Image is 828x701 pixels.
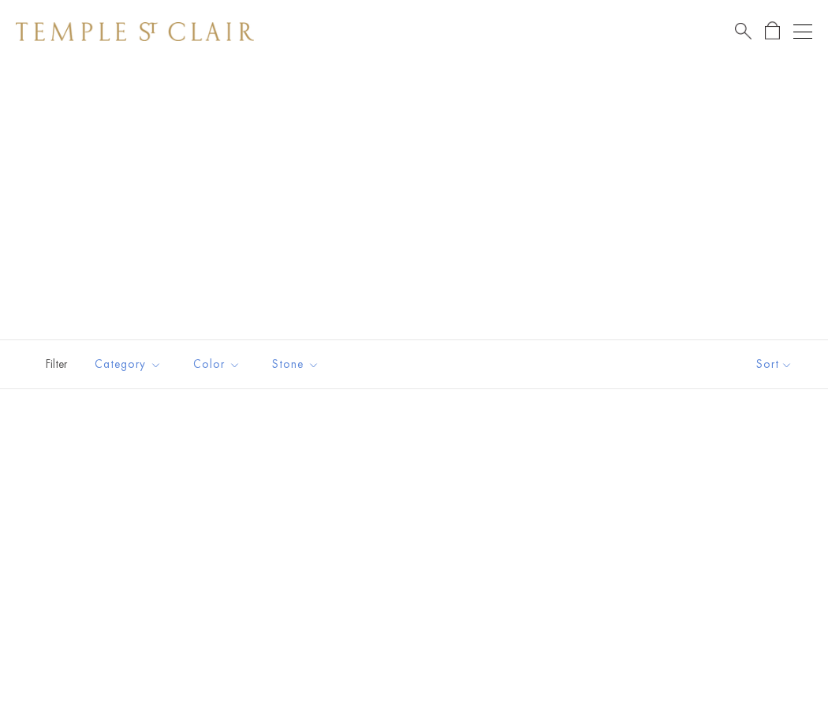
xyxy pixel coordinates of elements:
[16,22,254,41] img: Temple St. Clair
[793,22,812,41] button: Open navigation
[735,21,752,41] a: Search
[721,340,828,388] button: Show sort by
[181,347,252,382] button: Color
[87,354,173,374] span: Category
[83,347,173,382] button: Category
[260,347,331,382] button: Stone
[264,354,331,374] span: Stone
[185,354,252,374] span: Color
[765,21,780,41] a: Open Shopping Bag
